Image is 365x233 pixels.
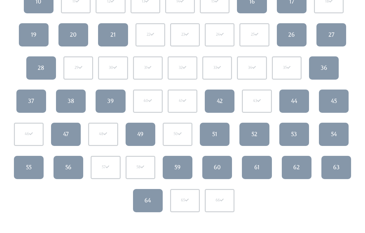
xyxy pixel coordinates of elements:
[200,123,230,146] a: 51
[133,189,163,212] a: 64
[331,130,337,138] div: 54
[96,90,125,113] a: 39
[331,97,337,105] div: 45
[179,98,186,104] div: 41
[239,123,269,146] a: 52
[214,163,221,171] div: 60
[293,163,300,171] div: 62
[288,31,295,39] div: 26
[321,156,351,179] a: 63
[248,65,256,71] div: 34
[137,130,144,138] div: 49
[144,98,152,104] div: 40
[109,65,117,71] div: 30
[181,198,189,203] div: 65
[253,98,261,104] div: 43
[65,163,71,171] div: 56
[242,156,272,179] a: 61
[254,163,260,171] div: 61
[102,165,109,170] div: 57
[70,31,77,39] div: 20
[75,65,82,71] div: 29
[38,64,44,72] div: 28
[147,32,154,37] div: 22
[279,90,309,113] a: 44
[144,65,151,71] div: 31
[319,123,349,146] a: 54
[179,65,186,71] div: 32
[277,23,307,46] a: 26
[316,23,346,46] a: 27
[107,97,114,105] div: 39
[291,97,297,105] div: 44
[291,130,297,138] div: 53
[110,31,116,39] div: 21
[212,130,217,138] div: 51
[16,90,46,113] a: 37
[98,23,128,46] a: 21
[163,156,192,179] a: 59
[319,90,349,113] a: 45
[25,131,33,137] div: 46
[68,97,74,105] div: 38
[205,90,234,113] a: 42
[321,64,327,72] div: 36
[56,90,86,113] a: 38
[54,156,83,179] a: 56
[282,156,311,179] a: 62
[58,23,88,46] a: 20
[28,97,34,105] div: 37
[14,156,44,179] a: 55
[181,32,189,37] div: 23
[251,130,257,138] div: 52
[144,196,151,204] div: 64
[216,198,224,203] div: 66
[202,156,232,179] a: 60
[174,163,181,171] div: 59
[63,130,69,138] div: 47
[328,31,334,39] div: 27
[51,123,81,146] a: 47
[99,131,107,137] div: 48
[174,131,182,137] div: 50
[216,32,224,37] div: 24
[309,56,339,80] a: 36
[217,97,223,105] div: 42
[333,163,340,171] div: 63
[26,163,32,171] div: 55
[136,165,144,170] div: 58
[126,123,155,146] a: 49
[31,31,36,39] div: 19
[279,123,309,146] a: 53
[251,32,258,37] div: 25
[283,65,290,71] div: 35
[19,23,49,46] a: 19
[26,56,56,80] a: 28
[213,65,221,71] div: 33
